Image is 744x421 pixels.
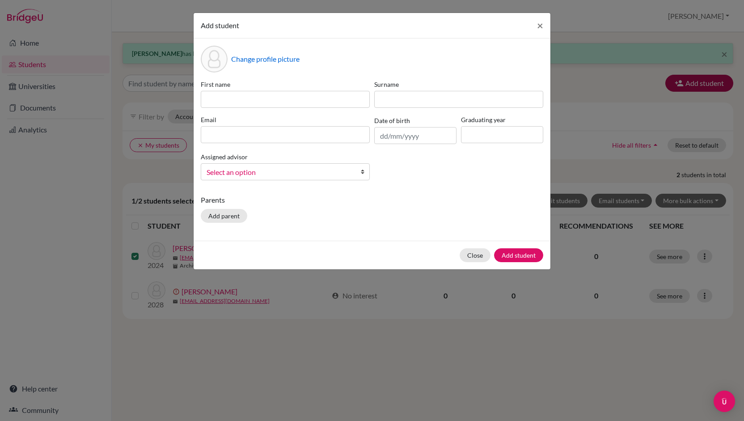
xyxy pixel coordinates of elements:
label: Surname [374,80,543,89]
label: Assigned advisor [201,152,248,162]
input: dd/mm/yyyy [374,127,457,144]
span: × [537,19,543,32]
p: Parents [201,195,543,205]
label: First name [201,80,370,89]
label: Date of birth [374,116,410,125]
span: Add student [201,21,239,30]
button: Close [460,248,490,262]
button: Add parent [201,209,247,223]
button: Add student [494,248,543,262]
label: Graduating year [461,115,543,124]
div: Open Intercom Messenger [714,391,735,412]
label: Email [201,115,370,124]
span: Select an option [207,166,352,178]
button: Close [530,13,550,38]
div: Profile picture [201,46,228,72]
